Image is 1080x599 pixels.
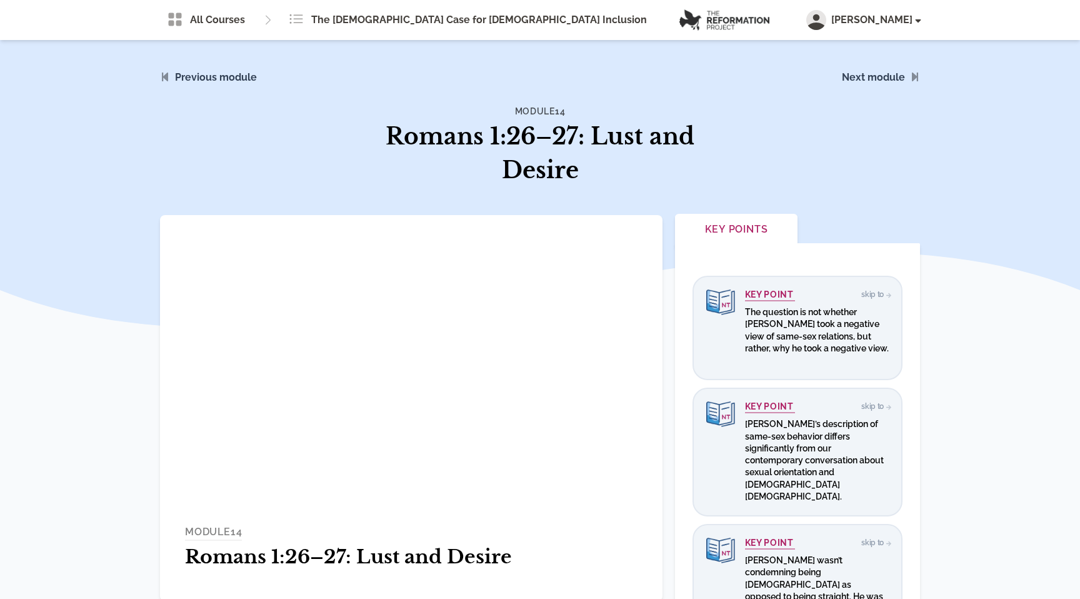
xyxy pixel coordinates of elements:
h4: MODULE 14 [185,525,242,541]
h1: Romans 1:26–27: Lust and Desire [185,546,637,568]
h4: Key Point [745,401,795,413]
span: Skip to [861,538,889,547]
span: The [DEMOGRAPHIC_DATA] Case for [DEMOGRAPHIC_DATA] Inclusion [311,13,647,28]
a: Next module [842,71,905,83]
p: [PERSON_NAME]’s description of same-sex behavior differs significantly from our contemporary conv... [745,418,889,503]
span: Skip to [861,402,889,411]
iframe: Module 14 - Romans 1 - Lust and Desire [160,215,662,498]
span: All Courses [190,13,245,28]
button: [PERSON_NAME] [806,10,920,30]
h4: Key Point [745,289,795,301]
button: Key Points [675,214,797,247]
img: logo.png [679,9,769,31]
span: [PERSON_NAME] [831,13,920,28]
h4: Module 14 [380,105,700,118]
span: Skip to [861,290,889,299]
a: The [DEMOGRAPHIC_DATA] Case for [DEMOGRAPHIC_DATA] Inclusion [281,8,654,33]
h4: Key Point [745,538,795,550]
p: The question is not whether [PERSON_NAME] took a negative view of same-sex relations, but rather,... [745,306,889,366]
h1: Romans 1:26–27: Lust and Desire [380,120,700,188]
a: Previous module [175,71,257,83]
a: All Courses [160,8,252,33]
